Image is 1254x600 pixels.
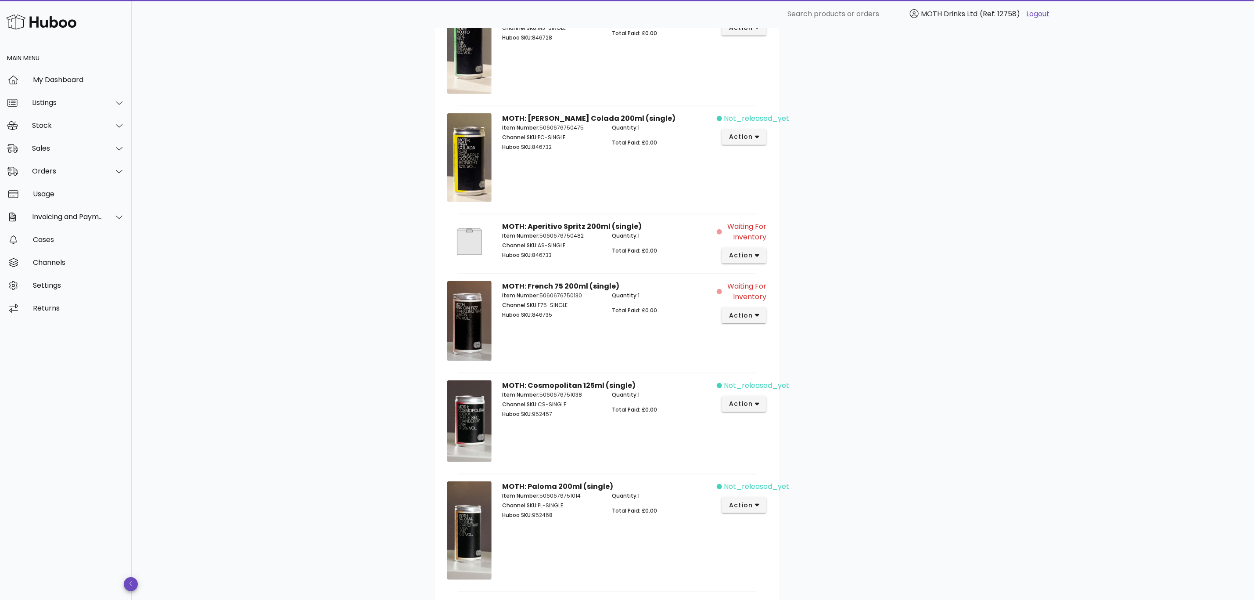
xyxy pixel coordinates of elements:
span: action [729,132,753,141]
a: Logout [1026,9,1049,19]
p: 1 [612,292,711,300]
span: Total Paid: £0.00 [612,406,657,413]
img: Product Image [447,4,492,94]
div: Returns [33,304,125,312]
span: (Ref: 12758) [980,9,1020,19]
img: Product Image [447,380,492,462]
p: 5060676751014 [502,492,602,500]
span: Quantity: [612,391,638,398]
div: Settings [33,281,125,289]
span: action [729,501,753,510]
span: Huboo SKU: [502,34,532,41]
p: 846728 [502,34,602,42]
span: Channel SKU: [502,301,538,309]
span: Quantity: [612,232,638,239]
span: action [729,251,753,260]
strong: MOTH: Paloma 200ml (single) [502,481,613,492]
strong: MOTH: French 75 200ml (single) [502,281,619,291]
img: Product Image [447,113,492,202]
div: Orders [32,167,104,175]
p: MJ-SINGLE [502,24,602,32]
img: Product Image [447,481,492,580]
p: 952468 [502,511,602,519]
span: Item Number: [502,232,539,239]
span: Huboo SKU: [502,410,532,418]
div: Sales [32,144,104,152]
p: 846732 [502,143,602,151]
span: Total Paid: £0.00 [612,139,657,146]
button: action [722,248,767,264]
img: Product Image [447,221,492,262]
div: My Dashboard [33,76,125,84]
span: Item Number: [502,124,539,131]
p: 1 [612,391,711,399]
p: 846735 [502,311,602,319]
p: 846733 [502,251,602,259]
strong: MOTH: Cosmopolitan 125ml (single) [502,380,636,390]
span: action [729,311,753,320]
p: 1 [612,232,711,240]
span: Channel SKU: [502,401,538,408]
span: Quantity: [612,292,638,299]
div: Stock [32,121,104,130]
button: action [722,396,767,412]
span: Total Paid: £0.00 [612,29,657,37]
p: F75-SINGLE [502,301,602,309]
p: CS-SINGLE [502,401,602,408]
p: 1 [612,124,711,132]
span: not_released_yet [724,481,789,492]
span: Huboo SKU: [502,251,532,259]
span: Huboo SKU: [502,143,532,151]
span: Quantity: [612,492,638,499]
button: action [722,307,767,323]
p: 5060676751038 [502,391,602,399]
span: Total Paid: £0.00 [612,507,657,514]
span: not_released_yet [724,380,789,391]
button: action [722,129,767,145]
div: Channels [33,258,125,267]
div: Listings [32,98,104,107]
span: Total Paid: £0.00 [612,307,657,314]
p: 952457 [502,410,602,418]
p: 5060676750482 [502,232,602,240]
span: Channel SKU: [502,242,538,249]
p: PC-SINGLE [502,134,602,141]
strong: MOTH: [PERSON_NAME] Colada 200ml (single) [502,113,676,123]
span: Channel SKU: [502,502,538,509]
span: Item Number: [502,492,539,499]
p: AS-SINGLE [502,242,602,249]
span: Item Number: [502,292,539,299]
span: action [729,399,753,408]
span: Channel SKU: [502,134,538,141]
span: Quantity: [612,124,638,131]
span: not_released_yet [724,113,789,124]
p: PL-SINGLE [502,502,602,510]
p: 1 [612,492,711,500]
img: Product Image [447,281,492,361]
span: Waiting for Inventory [724,281,766,302]
span: Total Paid: £0.00 [612,247,657,254]
div: Invoicing and Payments [32,213,104,221]
button: action [722,497,767,513]
img: Huboo Logo [6,12,76,31]
span: MOTH Drinks Ltd [921,9,977,19]
p: 5060676750475 [502,124,602,132]
strong: MOTH: Aperitivo Spritz 200ml (single) [502,221,642,231]
span: Item Number: [502,391,539,398]
span: Waiting for Inventory [724,221,766,242]
span: Huboo SKU: [502,311,532,318]
p: 5060676750130 [502,292,602,300]
div: Usage [33,190,125,198]
div: Cases [33,235,125,244]
span: Huboo SKU: [502,511,532,519]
